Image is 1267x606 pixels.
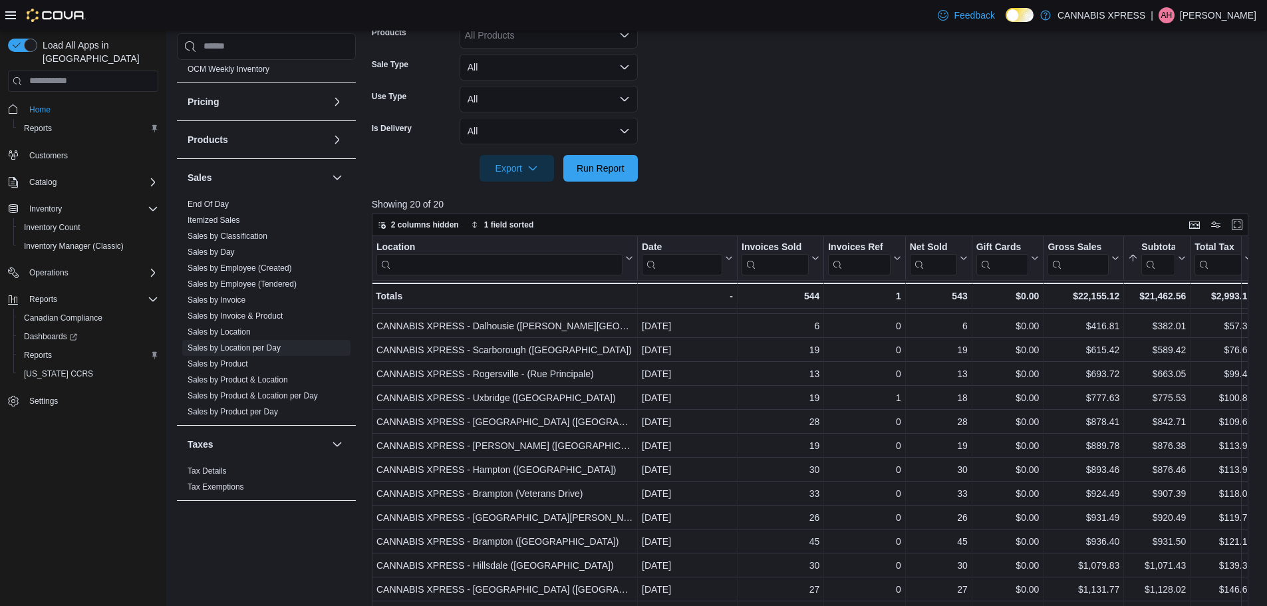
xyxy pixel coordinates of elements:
span: Home [24,101,158,118]
h3: Taxes [188,438,213,451]
span: Dashboards [24,331,77,342]
div: 0 [828,510,901,526]
div: 6 [910,318,968,334]
a: [US_STATE] CCRS [19,366,98,382]
div: 33 [910,486,968,502]
div: CANNABIS XPRESS - Hampton ([GEOGRAPHIC_DATA]) [376,462,633,478]
h3: Pricing [188,95,219,108]
div: $0.00 [976,510,1040,526]
span: Inventory Count [24,222,80,233]
div: [DATE] [642,581,733,597]
span: Reports [24,350,52,361]
div: 30 [742,462,819,478]
button: Subtotal [1128,241,1186,275]
div: $0.00 [976,581,1040,597]
span: Export [488,155,546,182]
div: 13 [910,366,968,382]
div: $1,128.02 [1128,581,1186,597]
div: Total Tax [1195,241,1242,275]
button: Invoices Sold [742,241,819,275]
button: Operations [3,263,164,282]
span: Reports [24,123,52,134]
a: Canadian Compliance [19,310,108,326]
div: $0.00 [976,486,1040,502]
label: Products [372,27,406,38]
div: 7 [742,294,819,310]
a: Tax Exemptions [188,482,244,492]
div: $340.07 [1128,294,1186,310]
button: Sales [188,171,327,184]
div: $889.78 [1048,438,1119,454]
div: $382.01 [1128,318,1186,334]
span: End Of Day [188,199,229,210]
div: 0 [828,486,901,502]
p: [PERSON_NAME] [1180,7,1256,23]
button: Catalog [24,174,62,190]
div: $0.00 [976,414,1040,430]
h3: Products [188,133,228,146]
label: Sale Type [372,59,408,70]
div: $0.00 [976,390,1040,406]
div: Invoices Sold [742,241,809,253]
button: Date [642,241,733,275]
p: CANNABIS XPRESS [1057,7,1145,23]
a: Sales by Location [188,327,251,337]
div: $2,993.17 [1195,288,1252,304]
label: Is Delivery [372,123,412,134]
div: $0.00 [976,294,1040,310]
div: [DATE] [642,486,733,502]
div: $693.72 [1048,366,1119,382]
a: Sales by Day [188,247,235,257]
span: Sales by Product [188,359,248,369]
div: 0 [828,294,901,310]
a: OCM Weekly Inventory [188,65,269,74]
div: Net Sold [909,241,956,253]
button: Inventory Count [13,218,164,237]
div: $121.16 [1195,533,1252,549]
div: CANNABIS XPRESS - Wingham ([PERSON_NAME][GEOGRAPHIC_DATA]) [376,294,633,310]
div: CANNABIS XPRESS - Scarborough ([GEOGRAPHIC_DATA]) [376,342,633,358]
div: 0 [828,414,901,430]
div: CANNABIS XPRESS - [GEOGRAPHIC_DATA] ([GEOGRAPHIC_DATA]) [376,414,633,430]
span: Sales by Invoice & Product [188,311,283,321]
div: $842.71 [1128,414,1186,430]
a: End Of Day [188,200,229,209]
div: 30 [742,557,819,573]
div: Gift Card Sales [976,241,1028,275]
a: Sales by Product & Location [188,375,288,384]
div: 543 [909,288,967,304]
div: CANNABIS XPRESS - Dalhousie ([PERSON_NAME][GEOGRAPHIC_DATA]) [376,318,633,334]
div: $57.32 [1195,318,1252,334]
div: $113.99 [1195,462,1252,478]
div: $416.81 [1048,318,1119,334]
div: 28 [910,414,968,430]
button: Inventory [24,201,67,217]
span: Sales by Product per Day [188,406,278,417]
span: Settings [24,392,158,409]
div: 13 [742,366,819,382]
div: 45 [910,533,968,549]
div: CANNABIS XPRESS - [GEOGRAPHIC_DATA] ([GEOGRAPHIC_DATA]) [376,581,633,597]
button: Taxes [329,436,345,452]
button: Catalog [3,173,164,192]
button: Products [188,133,327,146]
div: $119.71 [1195,510,1252,526]
div: $777.63 [1048,390,1119,406]
button: Pricing [188,95,327,108]
div: $663.05 [1128,366,1186,382]
div: CANNABIS XPRESS - Hillsdale ([GEOGRAPHIC_DATA]) [376,557,633,573]
div: $0.00 [976,438,1040,454]
div: Totals [376,288,633,304]
div: $76.63 [1195,342,1252,358]
a: Tax Details [188,466,227,476]
div: $0.00 [976,462,1040,478]
div: $0.00 [976,533,1040,549]
div: $0.00 [976,557,1040,573]
button: Home [3,100,164,119]
div: 0 [828,462,901,478]
span: [US_STATE] CCRS [24,369,93,379]
div: 544 [742,288,819,304]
